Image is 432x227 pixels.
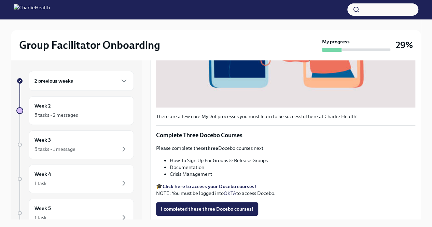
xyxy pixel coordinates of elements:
h6: 2 previous weeks [34,77,73,85]
h6: Week 2 [34,102,51,110]
a: Week 35 tasks • 1 message [16,130,134,159]
a: Week 25 tasks • 2 messages [16,96,134,125]
h2: Group Facilitator Onboarding [19,38,160,52]
li: How To Sign Up For Groups & Release Groups [170,157,415,164]
p: 🎓 NOTE: You must be logged into to access Docebo. [156,183,415,197]
p: There are a few core MyDot processes you must learn to be successful here at Charlie Health! [156,113,415,120]
li: Documentation [170,164,415,171]
div: 5 tasks • 1 message [34,146,75,153]
div: 1 task [34,180,46,187]
img: CharlieHealth [14,4,50,15]
h6: Week 5 [34,204,51,212]
a: Week 41 task [16,165,134,193]
h6: Week 4 [34,170,51,178]
p: Complete Three Docebo Courses [156,131,415,139]
li: Crisis Management [170,171,415,178]
button: I completed these three Docebo courses! [156,202,258,216]
span: I completed these three Docebo courses! [161,205,253,212]
a: Click here to access your Docebo courses! [163,183,256,189]
div: 5 tasks • 2 messages [34,112,78,118]
strong: My progress [322,38,350,45]
div: 1 task [34,214,46,221]
h3: 29% [396,39,413,51]
a: OKTA [224,190,236,196]
h6: Week 3 [34,136,51,144]
p: Please complete these Docebo courses next: [156,145,415,152]
strong: three [206,145,218,151]
div: 2 previous weeks [29,71,134,91]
